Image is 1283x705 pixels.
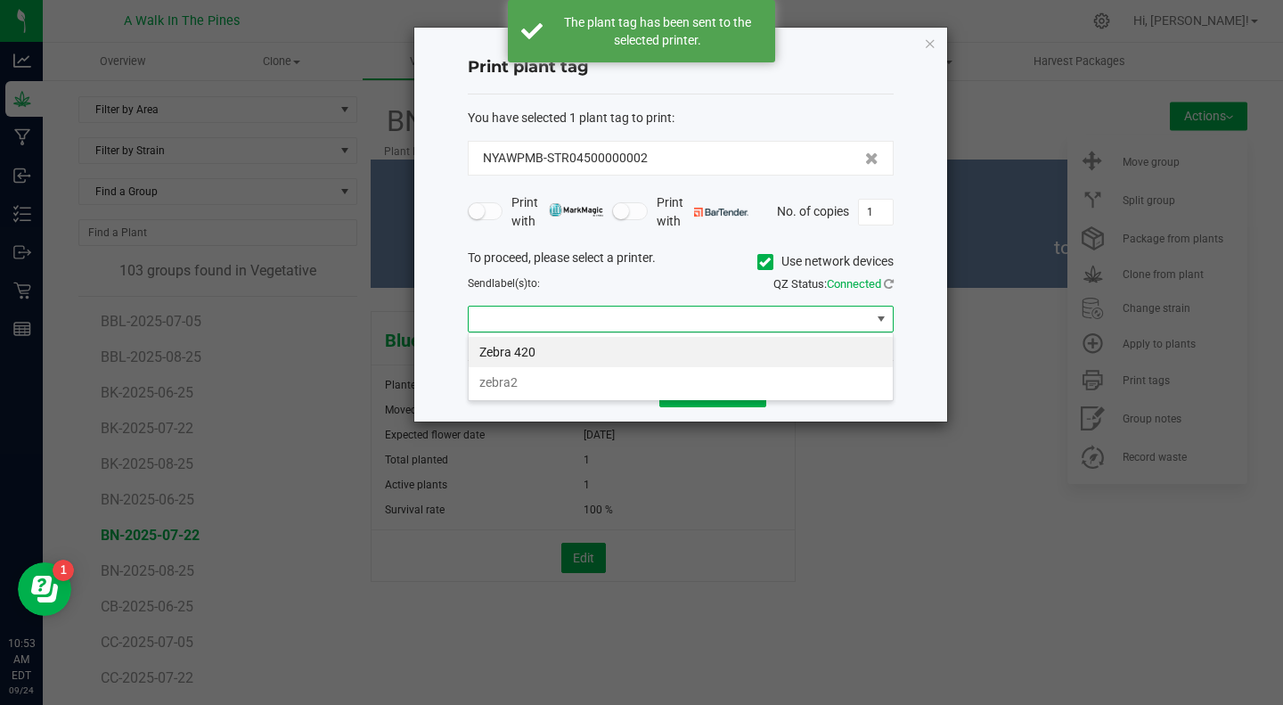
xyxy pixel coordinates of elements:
[53,560,74,581] iframe: Resource center unread badge
[469,337,893,367] li: Zebra 420
[757,252,894,271] label: Use network devices
[492,277,527,290] span: label(s)
[454,249,907,275] div: To proceed, please select a printer.
[511,193,603,231] span: Print with
[468,56,894,79] h4: Print plant tag
[468,111,672,125] span: You have selected 1 plant tag to print
[657,193,748,231] span: Print with
[468,277,540,290] span: Send to:
[18,562,71,616] iframe: Resource center
[483,149,648,168] span: NYAWPMB-STR04500000002
[827,277,881,291] span: Connected
[552,13,762,49] div: The plant tag has been sent to the selected printer.
[777,203,849,217] span: No. of copies
[468,109,894,127] div: :
[694,208,748,217] img: bartender.png
[773,277,894,291] span: QZ Status:
[549,203,603,217] img: mark_magic_cybra.png
[469,367,893,398] li: zebra2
